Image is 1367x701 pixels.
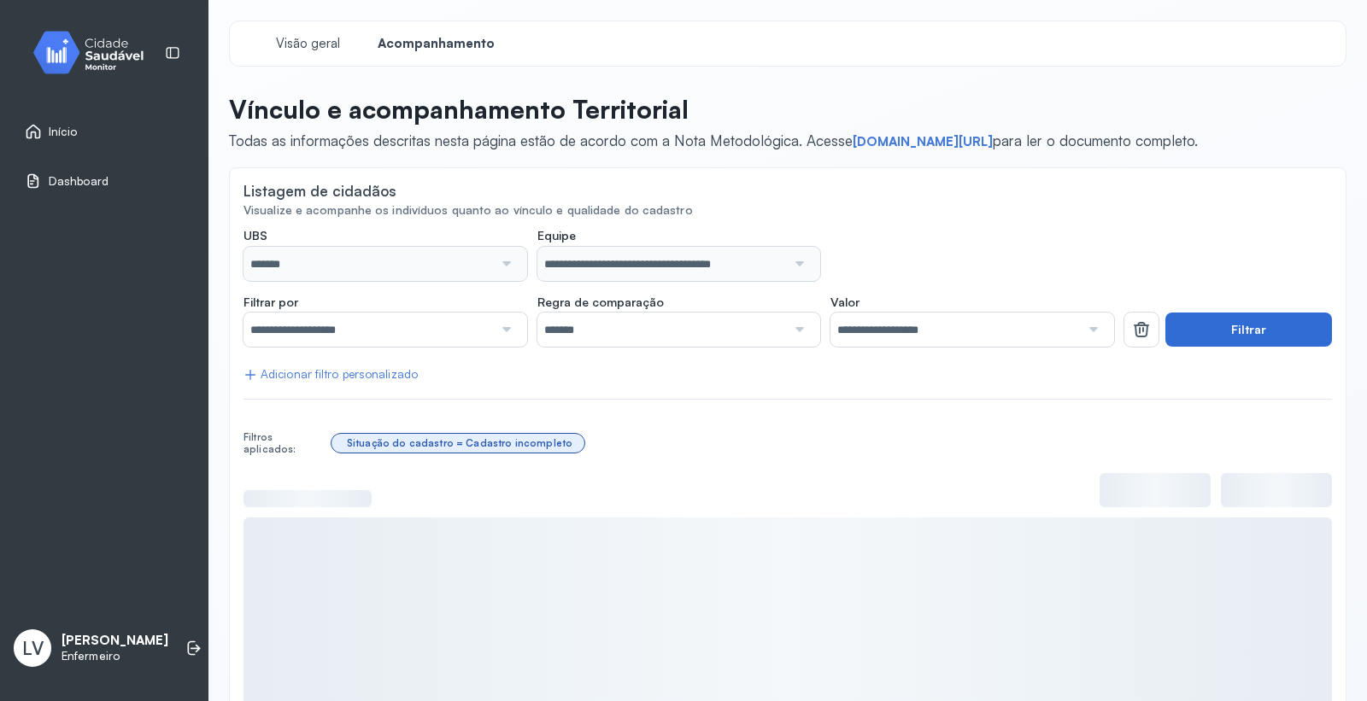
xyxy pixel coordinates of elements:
div: Situação do cadastro = Cadastro incompleto [347,437,572,449]
img: monitor.svg [18,27,172,78]
p: [PERSON_NAME] [62,633,168,649]
div: Filtros aplicados: [243,431,325,456]
span: UBS [243,228,267,243]
span: Dashboard [49,174,109,189]
span: Acompanhamento [378,36,495,52]
p: Enfermeiro [62,649,168,663]
span: Filtrar por [243,295,298,310]
button: Filtrar [1165,313,1332,347]
span: Todas as informações descritas nesta página estão de acordo com a Nota Metodológica. Acesse para ... [229,131,1198,149]
a: Início [25,123,184,140]
div: Adicionar filtro personalizado [243,367,418,382]
span: Valor [830,295,860,310]
a: Dashboard [25,172,184,190]
div: Listagem de cidadãos [243,182,396,200]
span: Visão geral [276,36,340,52]
span: Início [49,125,78,139]
span: LV [22,637,44,659]
span: Regra de comparação [537,295,664,310]
a: [DOMAIN_NAME][URL] [853,133,993,150]
p: Vínculo e acompanhamento Territorial [229,94,1198,125]
div: Visualize e acompanhe os indivíduos quanto ao vínculo e qualidade do cadastro [243,203,1332,218]
span: Equipe [537,228,576,243]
